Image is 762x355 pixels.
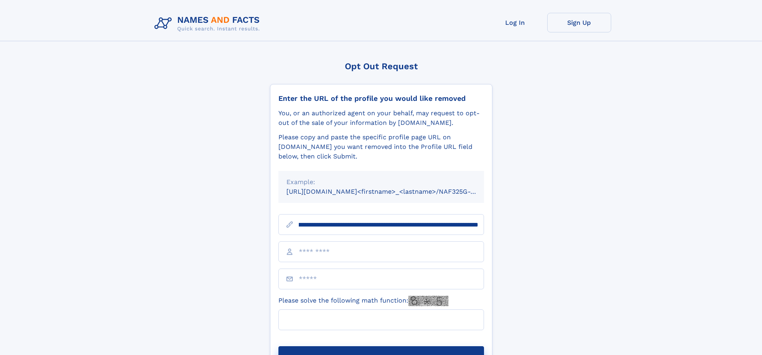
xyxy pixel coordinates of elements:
[278,296,448,306] label: Please solve the following math function:
[547,13,611,32] a: Sign Up
[483,13,547,32] a: Log In
[286,177,476,187] div: Example:
[278,94,484,103] div: Enter the URL of the profile you would like removed
[278,108,484,128] div: You, or an authorized agent on your behalf, may request to opt-out of the sale of your informatio...
[270,61,492,71] div: Opt Out Request
[278,132,484,161] div: Please copy and paste the specific profile page URL on [DOMAIN_NAME] you want removed into the Pr...
[286,188,499,195] small: [URL][DOMAIN_NAME]<firstname>_<lastname>/NAF325G-xxxxxxxx
[151,13,266,34] img: Logo Names and Facts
